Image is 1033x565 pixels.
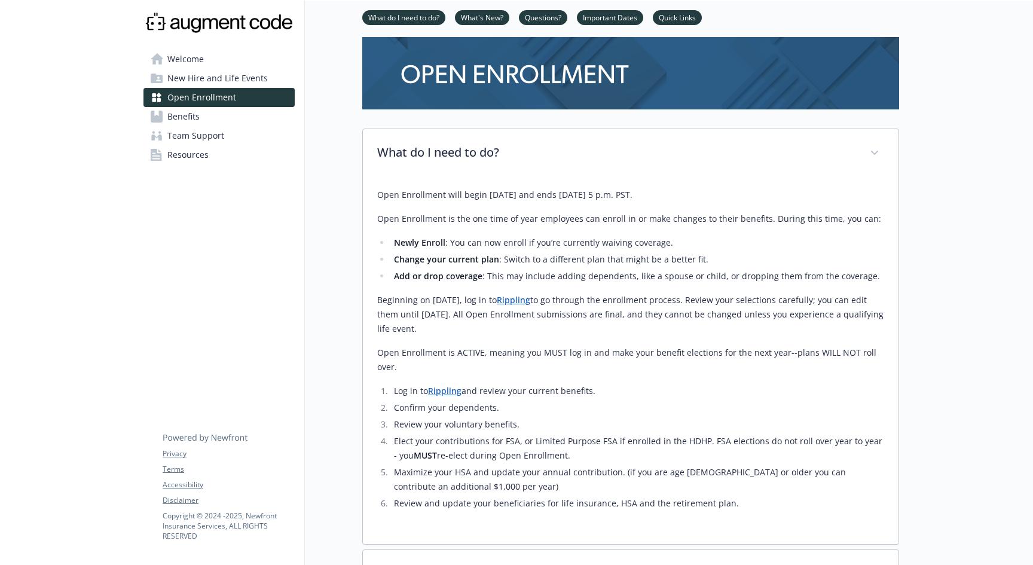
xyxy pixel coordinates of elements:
[143,126,295,145] a: Team Support
[167,145,209,164] span: Resources
[143,50,295,69] a: Welcome
[167,50,204,69] span: Welcome
[363,178,898,544] div: What do I need to do?
[143,107,295,126] a: Benefits
[394,237,445,248] strong: Newly Enroll
[163,480,294,490] a: Accessibility
[167,107,200,126] span: Benefits
[390,269,884,283] li: : This may include adding dependents, like a spouse or child, or dropping them from the coverage.
[394,254,499,265] strong: Change your current plan
[363,129,898,178] div: What do I need to do?
[163,448,294,459] a: Privacy
[362,11,445,23] a: What do I need to do?
[653,11,702,23] a: Quick Links
[377,188,884,202] p: Open Enrollment will begin [DATE] and ends [DATE] 5 p.m. PST.
[390,496,884,511] li: Review and update your beneficiaries for life insurance, HSA and the retirement plan.
[428,385,462,396] a: Rippling
[362,37,899,109] img: open enrollment page banner
[497,294,530,306] a: Rippling
[390,417,884,432] li: Review your voluntary benefits.
[377,212,884,226] p: Open Enrollment is the one time of year employees can enroll in or make changes to their benefits...
[390,401,884,415] li: Confirm your dependents.
[163,495,294,506] a: Disclaimer
[143,69,295,88] a: New Hire and Life Events
[167,126,224,145] span: Team Support
[143,88,295,107] a: Open Enrollment
[163,464,294,475] a: Terms
[167,69,268,88] span: New Hire and Life Events
[390,384,884,398] li: Log in to and review your current benefits.
[377,143,855,161] p: What do I need to do?
[414,450,437,461] strong: MUST
[377,346,884,374] p: Open Enrollment is ACTIVE, meaning you MUST log in and make your benefit elections for the next y...
[377,293,884,336] p: Beginning on [DATE], log in to to go through the enrollment process. Review your selections caref...
[390,236,884,250] li: : You can now enroll if you’re currently waiving coverage.
[390,252,884,267] li: : Switch to a different plan that might be a better fit.
[390,465,884,494] li: Maximize your HSA and update your annual contribution. (if you are age [DEMOGRAPHIC_DATA] or olde...
[390,434,884,463] li: Elect your contributions for FSA, or Limited Purpose FSA if enrolled in the HDHP. FSA elections d...
[394,270,482,282] strong: Add or drop coverage
[143,145,295,164] a: Resources
[163,511,294,541] p: Copyright © 2024 - 2025 , Newfront Insurance Services, ALL RIGHTS RESERVED
[455,11,509,23] a: What's New?
[167,88,236,107] span: Open Enrollment
[519,11,567,23] a: Questions?
[577,11,643,23] a: Important Dates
